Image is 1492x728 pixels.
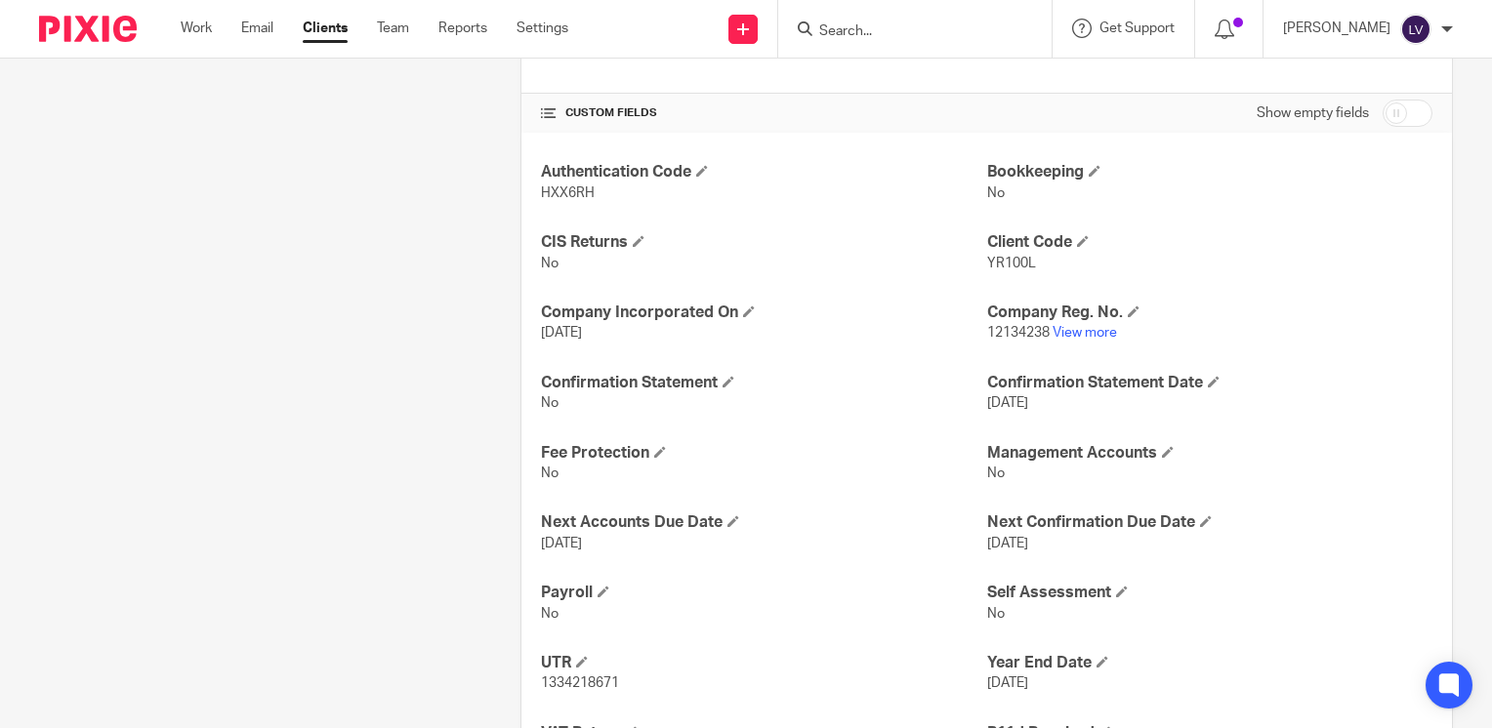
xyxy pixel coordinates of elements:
[541,257,559,270] span: No
[987,373,1432,393] h4: Confirmation Statement Date
[987,512,1432,533] h4: Next Confirmation Due Date
[987,326,1050,340] span: 12134238
[541,232,986,253] h4: CIS Returns
[1053,326,1117,340] a: View more
[817,23,993,41] input: Search
[987,607,1005,621] span: No
[303,19,348,38] a: Clients
[241,19,273,38] a: Email
[1283,19,1390,38] p: [PERSON_NAME]
[541,466,559,480] span: No
[541,583,986,603] h4: Payroll
[181,19,212,38] a: Work
[1400,14,1431,45] img: svg%3E
[987,303,1432,323] h4: Company Reg. No.
[541,326,582,340] span: [DATE]
[541,105,986,121] h4: CUSTOM FIELDS
[987,257,1036,270] span: YR100L
[541,443,986,464] h4: Fee Protection
[541,373,986,393] h4: Confirmation Statement
[541,537,582,550] span: [DATE]
[987,466,1005,480] span: No
[987,443,1432,464] h4: Management Accounts
[39,16,137,42] img: Pixie
[541,303,986,323] h4: Company Incorporated On
[541,162,986,182] h4: Authentication Code
[987,537,1028,550] span: [DATE]
[541,396,559,410] span: No
[987,653,1432,673] h4: Year End Date
[987,396,1028,410] span: [DATE]
[517,19,568,38] a: Settings
[987,676,1028,690] span: [DATE]
[987,232,1432,253] h4: Client Code
[438,19,487,38] a: Reports
[541,186,595,200] span: HXX6RH
[987,583,1432,603] h4: Self Assessment
[377,19,409,38] a: Team
[987,186,1005,200] span: No
[541,512,986,533] h4: Next Accounts Due Date
[541,607,559,621] span: No
[541,653,986,673] h4: UTR
[541,676,619,690] span: 1334218671
[1099,21,1175,35] span: Get Support
[987,162,1432,182] h4: Bookkeeping
[1257,103,1369,123] label: Show empty fields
